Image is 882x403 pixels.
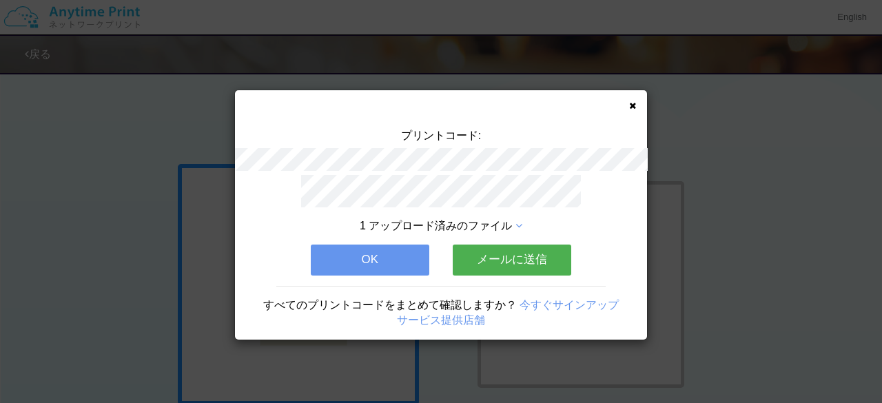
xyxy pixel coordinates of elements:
button: OK [311,245,429,275]
span: すべてのプリントコードをまとめて確認しますか？ [263,299,517,311]
span: プリントコード: [401,130,481,141]
a: サービス提供店舗 [397,314,485,326]
button: メールに送信 [453,245,571,275]
span: 1 アップロード済みのファイル [360,220,512,231]
a: 今すぐサインアップ [520,299,619,311]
